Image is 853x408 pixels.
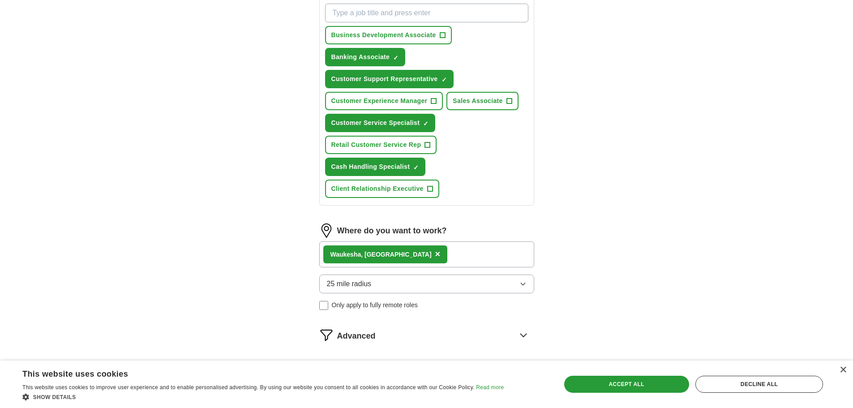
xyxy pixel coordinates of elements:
span: ✓ [423,120,429,127]
button: Client Relationship Executive [325,180,439,198]
button: Retail Customer Service Rep [325,136,437,154]
span: Sales Associate [453,96,502,106]
button: Cash Handling Specialist✓ [325,158,426,176]
span: Customer Experience Manager [331,96,428,106]
div: , [GEOGRAPHIC_DATA] [330,250,432,259]
button: Customer Experience Manager [325,92,443,110]
span: This website uses cookies to improve user experience and to enable personalised advertising. By u... [22,384,475,391]
label: Where do you want to work? [337,225,447,237]
div: Decline all [695,376,823,393]
img: location.png [319,223,334,238]
button: Business Development Associate [325,26,452,44]
input: Type a job title and press enter [325,4,528,22]
span: Business Development Associate [331,30,436,40]
span: Customer Support Representative [331,74,438,84]
span: Only apply to fully remote roles [332,301,418,310]
button: Sales Associate [446,92,518,110]
button: Customer Support Representative✓ [325,70,454,88]
span: Client Relationship Executive [331,184,424,193]
button: Banking Associate✓ [325,48,406,66]
span: Customer Service Specialist [331,118,420,128]
span: Retail Customer Service Rep [331,140,421,150]
div: Close [840,367,846,374]
span: Advanced [337,330,376,342]
button: × [435,248,441,261]
input: Only apply to fully remote roles [319,301,328,310]
button: 25 mile radius [319,275,534,293]
span: Banking Associate [331,52,390,62]
div: Accept all [564,376,689,393]
img: filter [319,328,334,342]
div: This website uses cookies [22,366,481,379]
span: Cash Handling Specialist [331,162,410,172]
strong: Waukesha [330,251,361,258]
span: ✓ [442,76,447,83]
span: Show details [33,394,76,400]
button: Customer Service Specialist✓ [325,114,436,132]
span: ✓ [413,164,419,171]
span: 25 mile radius [327,279,372,289]
span: × [435,249,441,259]
span: ✓ [393,54,399,61]
a: Read more, opens a new window [476,384,504,391]
div: Show details [22,392,504,401]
